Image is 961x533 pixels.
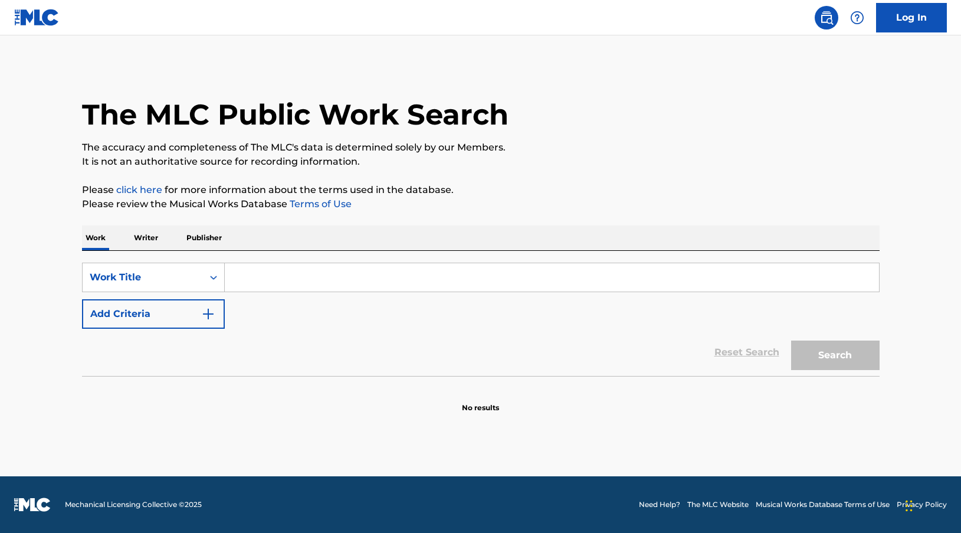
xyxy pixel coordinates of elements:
img: help [850,11,864,25]
p: Writer [130,225,162,250]
div: Help [845,6,869,30]
img: search [819,11,834,25]
p: Please for more information about the terms used in the database. [82,183,880,197]
p: No results [462,388,499,413]
a: Terms of Use [287,198,352,210]
img: MLC Logo [14,9,60,26]
button: Add Criteria [82,299,225,329]
p: It is not an authoritative source for recording information. [82,155,880,169]
a: The MLC Website [687,499,749,510]
div: Work Title [90,270,196,285]
img: 9d2ae6d4665cec9f34b9.svg [201,307,215,321]
a: Public Search [815,6,838,30]
form: Search Form [82,263,880,376]
a: Need Help? [639,499,680,510]
h1: The MLC Public Work Search [82,97,509,132]
a: Log In [876,3,947,32]
a: Privacy Policy [897,499,947,510]
a: click here [116,184,162,195]
a: Musical Works Database Terms of Use [756,499,890,510]
p: Please review the Musical Works Database [82,197,880,211]
div: Drag [906,488,913,524]
span: Mechanical Licensing Collective © 2025 [65,499,202,510]
p: Work [82,225,109,250]
img: logo [14,498,51,512]
iframe: Chat Widget [902,476,961,533]
p: The accuracy and completeness of The MLC's data is determined solely by our Members. [82,140,880,155]
p: Publisher [183,225,225,250]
